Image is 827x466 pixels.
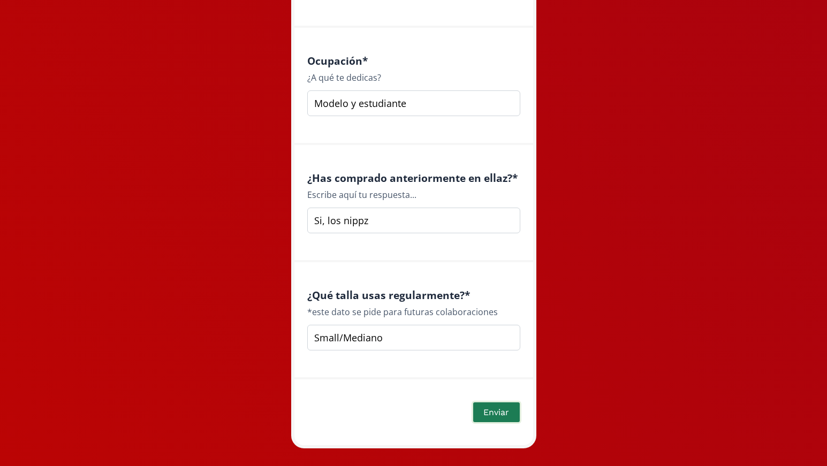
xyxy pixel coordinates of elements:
h4: ¿Qué talla usas regularmente? * [307,289,520,301]
input: Type your answer here... [307,208,520,233]
h4: ¿Has comprado anteriormente en ellaz? * [307,172,520,184]
h4: Ocupación * [307,55,520,67]
div: Escribe aquí tu respuesta... [307,188,520,201]
input: Type your answer here... [307,325,520,350]
div: ¿A qué te dedicas? [307,71,520,84]
button: Enviar [472,401,521,424]
input: Type your answer here... [307,90,520,116]
div: *este dato se pide para futuras colaboraciones [307,305,520,318]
